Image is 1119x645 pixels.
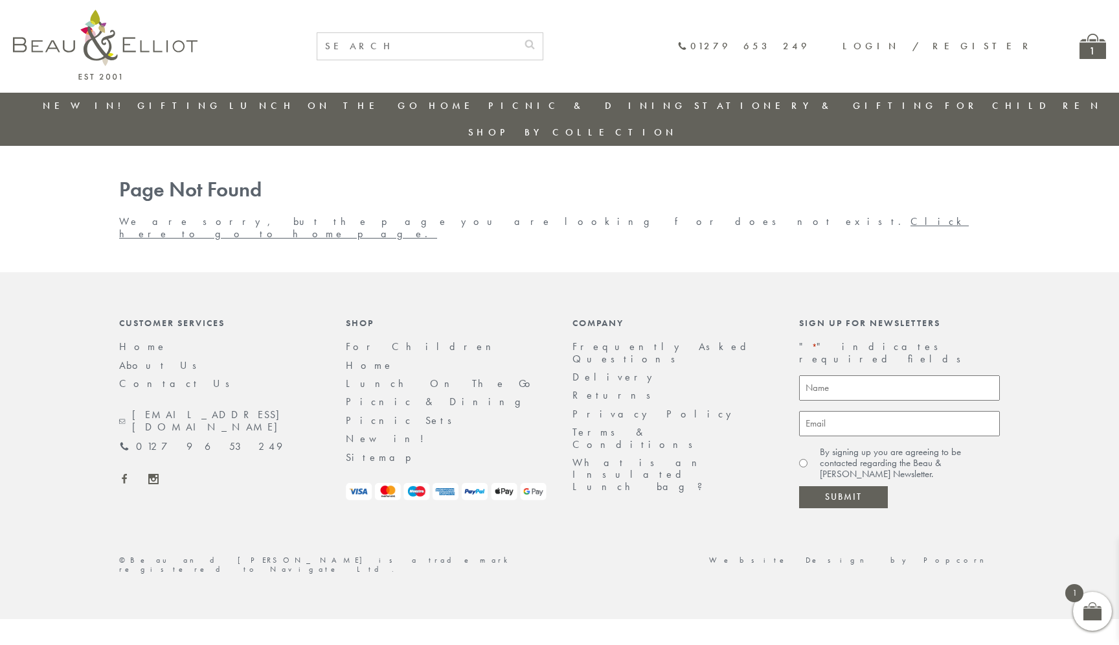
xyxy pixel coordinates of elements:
[346,451,429,464] a: Sitemap
[709,555,1000,565] a: Website Design by Popcorn
[799,486,888,508] input: Submit
[677,41,810,52] a: 01279 653 249
[346,340,501,353] a: For Children
[820,447,1000,480] label: By signing up you are agreeing to be contacted regarding the Beau & [PERSON_NAME] Newsletter.
[799,341,1000,365] p: " " indicates required fields
[137,99,221,112] a: Gifting
[119,358,205,372] a: About Us
[13,10,198,80] img: logo
[694,99,937,112] a: Stationery & Gifting
[119,215,969,240] a: Click here to go to home page.
[43,99,130,112] a: New in!
[572,388,659,402] a: Returns
[572,407,738,421] a: Privacy Policy
[468,126,677,139] a: Shop by collection
[1079,34,1106,59] a: 1
[119,318,320,328] div: Customer Services
[346,377,538,390] a: Lunch On The Go
[346,318,547,328] div: Shop
[945,99,1102,112] a: For Children
[346,395,534,408] a: Picnic & Dining
[346,432,433,445] a: New in!
[799,411,1000,436] input: Email
[119,409,320,433] a: [EMAIL_ADDRESS][DOMAIN_NAME]
[119,377,238,390] a: Contact Us
[572,425,701,451] a: Terms & Conditions
[119,340,167,353] a: Home
[572,318,773,328] div: Company
[119,441,282,452] a: 01279 653 249
[106,178,1013,240] div: We are sorry, but the page you are looking for does not exist.
[229,99,421,112] a: Lunch On The Go
[488,99,686,112] a: Picnic & Dining
[572,370,659,384] a: Delivery
[317,33,517,60] input: SEARCH
[572,340,754,365] a: Frequently Asked Questions
[799,318,1000,328] div: Sign up for newsletters
[106,556,559,574] div: ©Beau and [PERSON_NAME] is a trademark registered to Navigate Ltd.
[346,358,394,372] a: Home
[346,414,460,427] a: Picnic Sets
[429,99,480,112] a: Home
[842,40,1034,53] a: Login / Register
[572,456,713,493] a: What is an Insulated Lunch bag?
[346,483,547,500] img: payment-logos.png
[119,178,1000,202] h1: Page Not Found
[1065,584,1083,602] span: 1
[799,375,1000,401] input: Name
